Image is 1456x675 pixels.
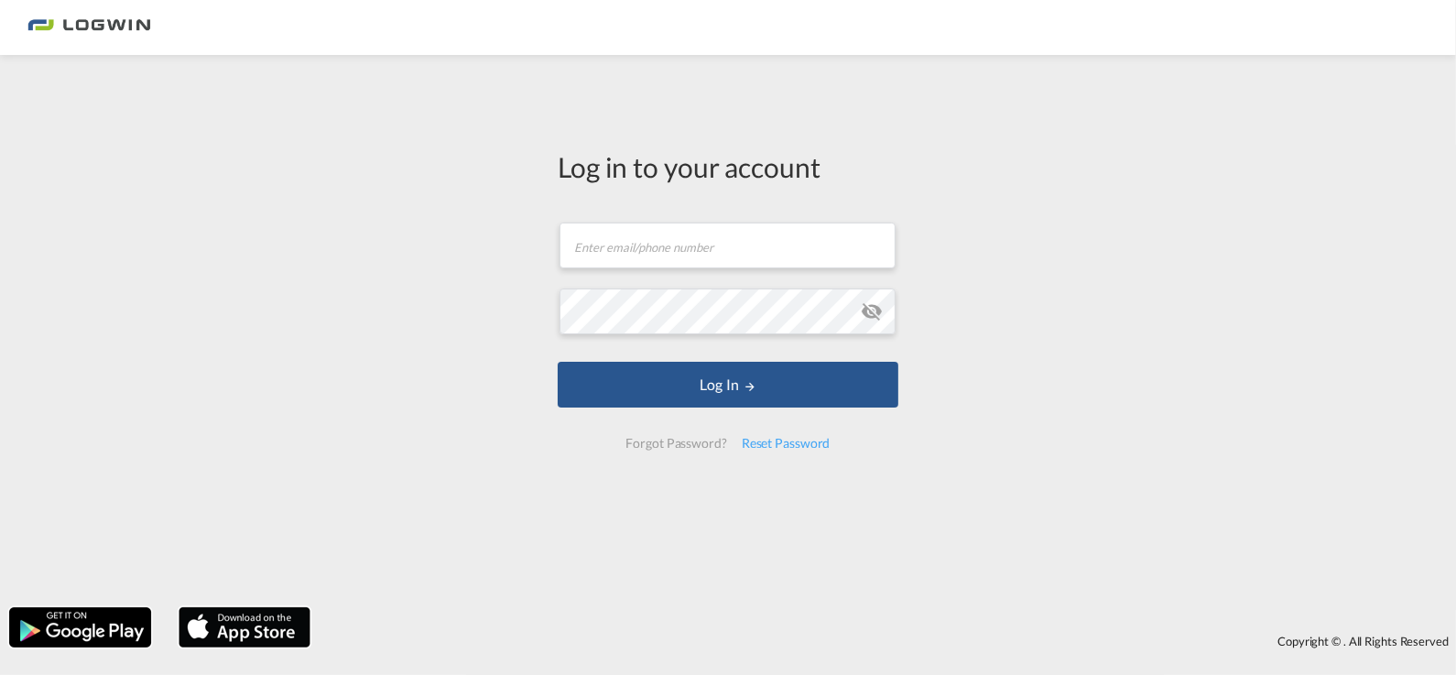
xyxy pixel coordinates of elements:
img: apple.png [177,605,312,649]
md-icon: icon-eye-off [861,300,883,322]
div: Reset Password [734,427,838,460]
div: Copyright © . All Rights Reserved [320,626,1456,657]
input: Enter email/phone number [560,223,896,268]
button: LOGIN [558,362,898,408]
img: google.png [7,605,153,649]
img: bc73a0e0d8c111efacd525e4c8ad7d32.png [27,7,151,49]
div: Log in to your account [558,147,898,186]
div: Forgot Password? [618,427,733,460]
